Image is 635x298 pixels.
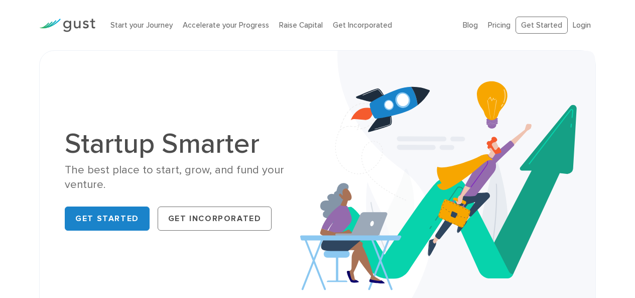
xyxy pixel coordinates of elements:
div: The best place to start, grow, and fund your venture. [65,163,310,192]
a: Accelerate your Progress [183,21,269,30]
a: Login [573,21,591,30]
a: Raise Capital [279,21,323,30]
img: Gust Logo [39,19,95,32]
h1: Startup Smarter [65,130,310,158]
a: Get Started [65,207,150,231]
a: Start your Journey [110,21,173,30]
a: Get Incorporated [333,21,392,30]
a: Blog [463,21,478,30]
a: Get Incorporated [158,207,272,231]
a: Get Started [516,17,568,34]
a: Pricing [488,21,511,30]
